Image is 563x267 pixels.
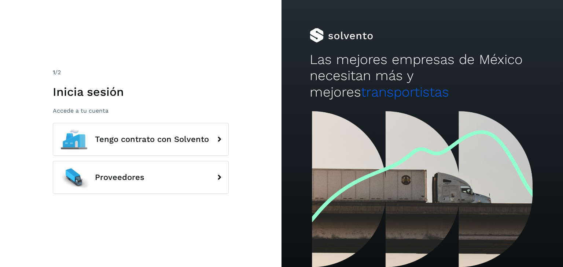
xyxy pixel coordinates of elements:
h2: Las mejores empresas de México necesitan más y mejores [310,52,535,100]
span: transportistas [361,84,449,100]
p: Accede a tu cuenta [53,107,229,114]
div: /2 [53,68,229,77]
h1: Inicia sesión [53,85,229,99]
span: Proveedores [95,173,144,182]
button: Tengo contrato con Solvento [53,123,229,156]
span: Tengo contrato con Solvento [95,135,209,144]
button: Proveedores [53,161,229,194]
span: 1 [53,69,55,76]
